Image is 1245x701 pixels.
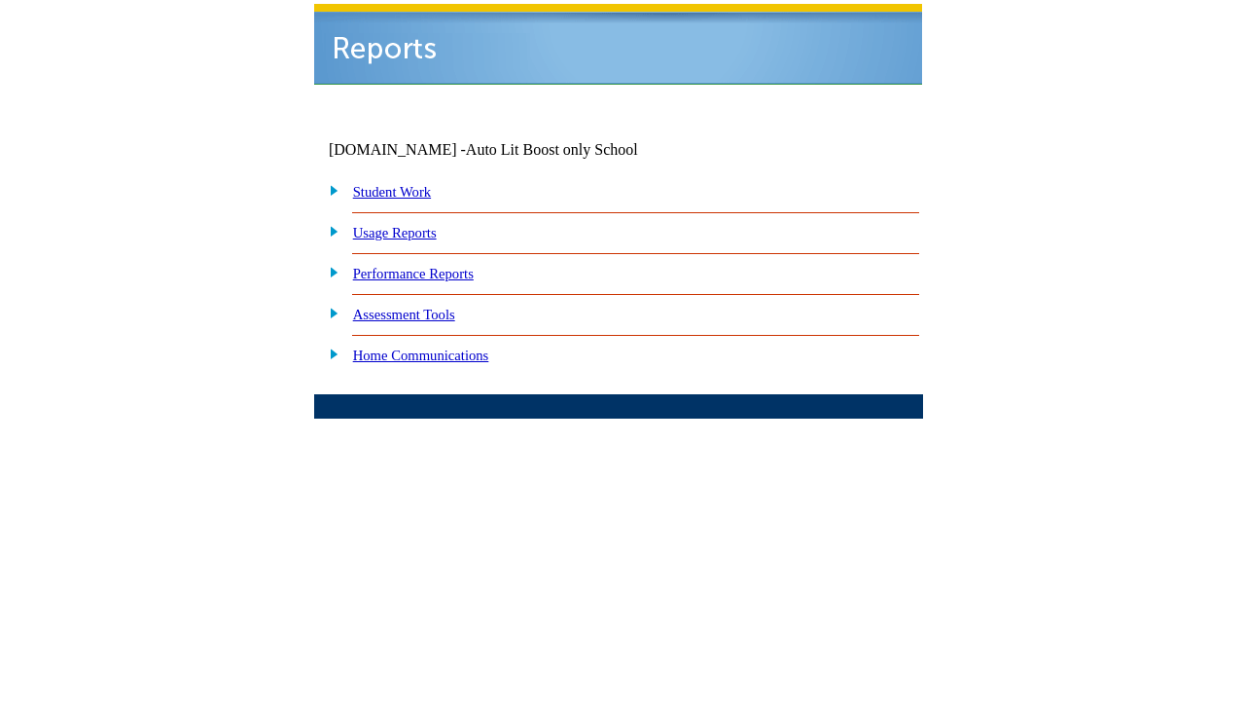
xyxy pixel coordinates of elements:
img: plus.gif [319,263,339,280]
img: header [314,4,922,85]
img: plus.gif [319,181,339,199]
a: Home Communications [353,348,489,363]
img: plus.gif [319,304,339,321]
a: Assessment Tools [353,307,455,322]
a: Usage Reports [353,225,437,240]
a: Student Work [353,184,431,200]
a: Performance Reports [353,266,474,281]
img: plus.gif [319,222,339,240]
td: [DOMAIN_NAME] - [329,141,687,159]
img: plus.gif [319,345,339,362]
nobr: Auto Lit Boost only School [466,141,638,158]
